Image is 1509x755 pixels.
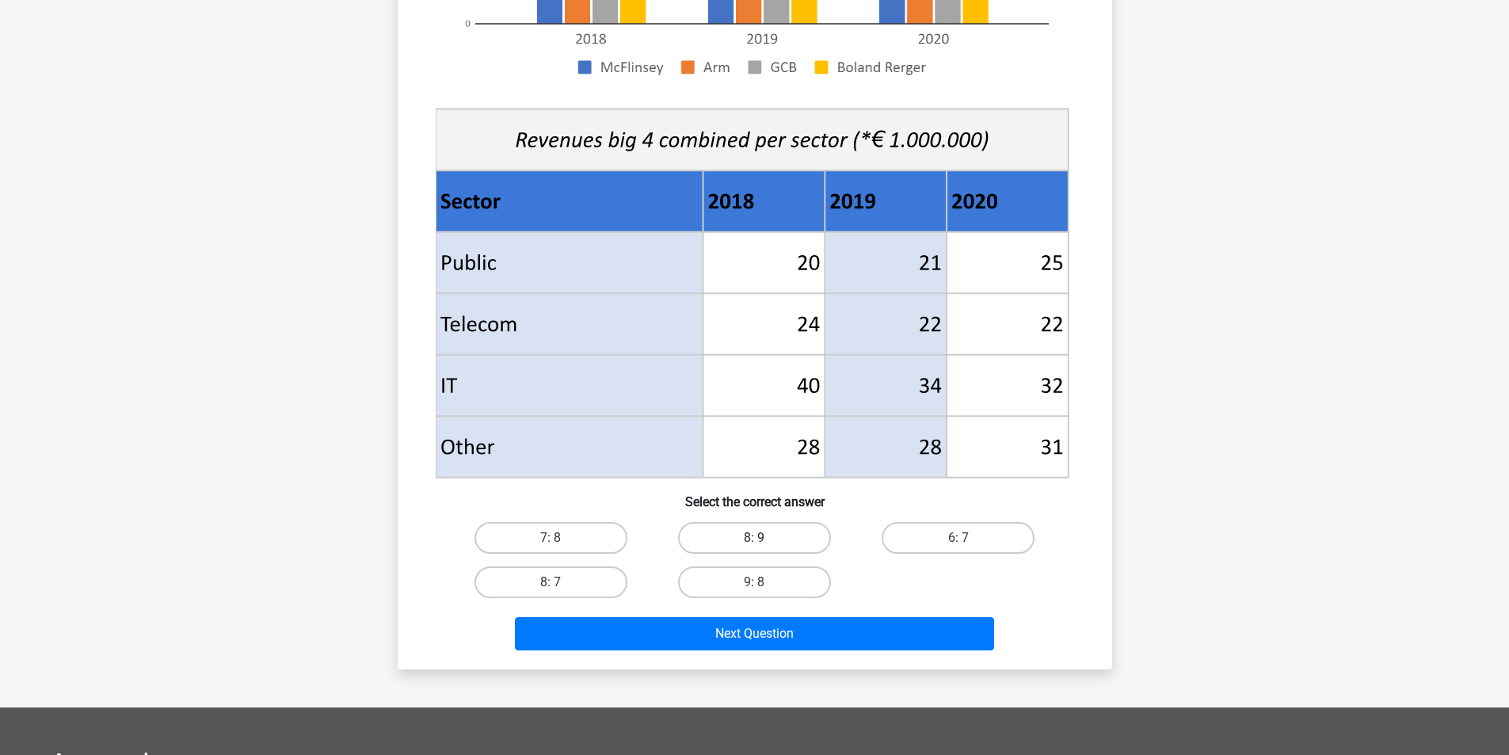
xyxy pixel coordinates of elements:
button: Next Question [515,617,994,650]
h6: Select the correct answer [423,482,1087,509]
label: 8: 7 [474,566,627,598]
label: 8: 9 [678,522,831,554]
label: 6: 7 [882,522,1035,554]
label: 9: 8 [678,566,831,598]
label: 7: 8 [474,522,627,554]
